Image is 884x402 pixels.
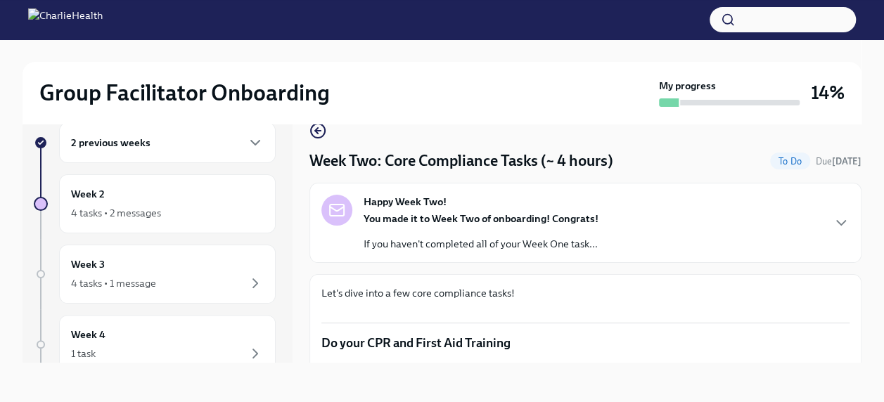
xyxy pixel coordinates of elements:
div: 4 tasks • 1 message [71,276,156,290]
span: To Do [770,156,810,167]
strong: [DATE] [832,156,861,167]
h3: 14% [811,80,845,105]
p: If you haven't completed all of your Week One task... [364,237,598,251]
strong: You made it to Week Two of onboarding! Congrats! [364,212,598,225]
h4: Week Two: Core Compliance Tasks (~ 4 hours) [309,150,613,171]
div: 1 task [71,346,96,361]
a: Week 24 tasks • 2 messages [34,174,276,233]
p: Let's dive into a few core compliance tasks! [321,286,850,300]
h6: Week 3 [71,257,105,272]
a: Week 34 tasks • 1 message [34,245,276,304]
div: 2 previous weeks [59,122,276,163]
strong: Happy Week Two! [364,195,447,209]
img: CharlieHealth [28,8,103,31]
strong: My progress [659,79,716,93]
h6: Week 4 [71,327,105,342]
h6: Week 2 [71,186,105,202]
span: October 13th, 2025 10:00 [816,155,861,168]
span: Due [816,156,861,167]
h6: 2 previous weeks [71,135,150,150]
a: Week 41 task [34,315,276,374]
h2: Group Facilitator Onboarding [39,79,330,107]
div: 4 tasks • 2 messages [71,206,161,220]
p: Do your CPR and First Aid Training [321,335,850,351]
